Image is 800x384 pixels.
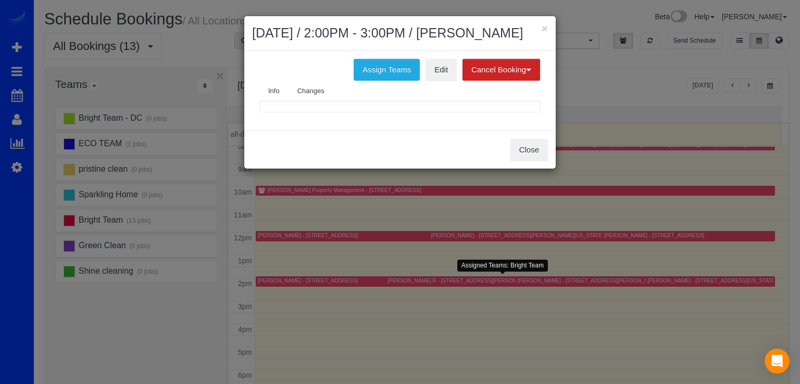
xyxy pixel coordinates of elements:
[354,59,420,81] button: Assign Teams
[542,23,548,34] button: ×
[289,81,333,102] a: Changes
[426,59,457,81] a: Edit
[765,349,790,374] div: Open Intercom Messenger
[510,139,548,161] button: Close
[252,24,548,43] h2: [DATE] / 2:00PM - 3:00PM / [PERSON_NAME]
[463,59,540,81] button: Cancel Booking
[268,87,280,95] span: Info
[297,87,324,95] span: Changes
[260,81,288,102] a: Info
[457,260,548,272] div: Assigned Teams: Bright Team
